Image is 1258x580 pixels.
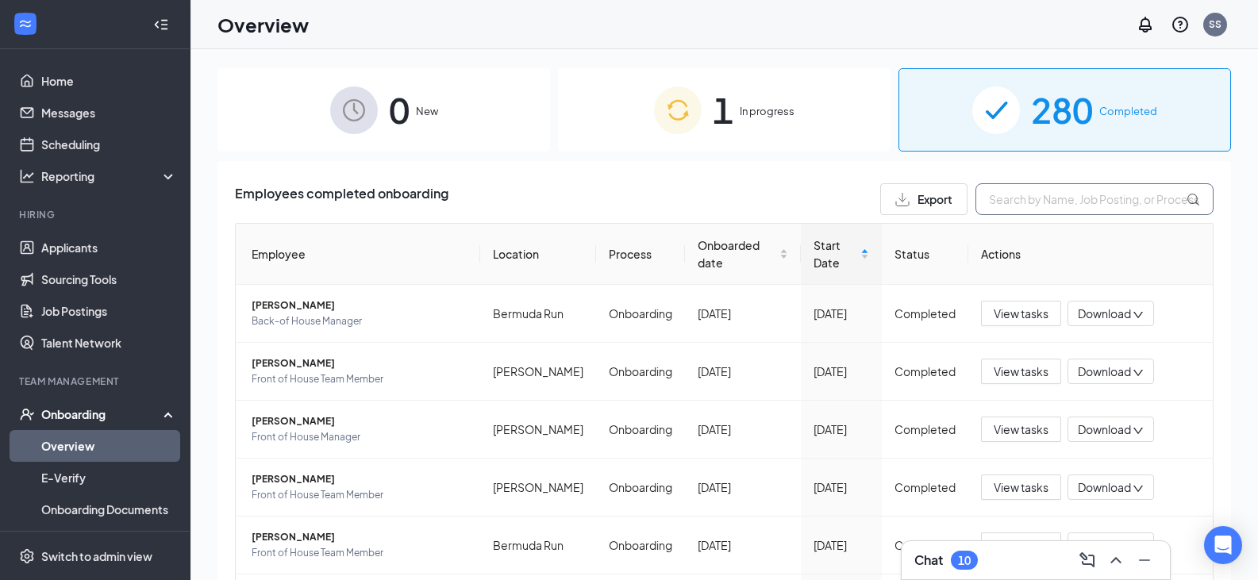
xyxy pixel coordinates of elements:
[41,232,177,263] a: Applicants
[981,417,1061,442] button: View tasks
[41,295,177,327] a: Job Postings
[894,421,956,438] div: Completed
[235,183,448,215] span: Employees completed onboarding
[1133,367,1144,378] span: down
[1135,551,1154,570] svg: Minimize
[41,525,177,557] a: Activity log
[41,462,177,494] a: E-Verify
[1078,551,1097,570] svg: ComposeMessage
[41,65,177,97] a: Home
[596,401,685,459] td: Onboarding
[914,551,943,569] h3: Chat
[894,536,956,554] div: Completed
[1133,483,1144,494] span: down
[698,363,788,380] div: [DATE]
[596,224,685,285] th: Process
[252,529,467,545] span: [PERSON_NAME]
[1133,425,1144,436] span: down
[252,471,467,487] span: [PERSON_NAME]
[252,313,467,329] span: Back-of House Manager
[41,406,164,422] div: Onboarding
[41,430,177,462] a: Overview
[1209,17,1221,31] div: SS
[981,359,1061,384] button: View tasks
[480,459,596,517] td: [PERSON_NAME]
[1031,83,1093,137] span: 280
[19,406,35,422] svg: UserCheck
[41,263,177,295] a: Sourcing Tools
[17,16,33,32] svg: WorkstreamLogo
[994,478,1048,496] span: View tasks
[918,194,952,205] span: Export
[19,548,35,564] svg: Settings
[480,401,596,459] td: [PERSON_NAME]
[698,536,788,554] div: [DATE]
[480,517,596,574] td: Bermuda Run
[698,305,788,322] div: [DATE]
[994,536,1048,554] span: View tasks
[1099,103,1157,119] span: Completed
[41,97,177,129] a: Messages
[894,363,956,380] div: Completed
[252,429,467,445] span: Front of House Manager
[252,298,467,313] span: [PERSON_NAME]
[814,536,870,554] div: [DATE]
[1078,305,1131,322] span: Download
[1078,363,1131,380] span: Download
[814,236,858,271] span: Start Date
[994,305,1048,322] span: View tasks
[41,327,177,359] a: Talent Network
[814,478,870,496] div: [DATE]
[19,208,174,221] div: Hiring
[1204,526,1242,564] div: Open Intercom Messenger
[981,532,1061,558] button: View tasks
[740,103,794,119] span: In progress
[958,554,971,567] div: 10
[698,478,788,496] div: [DATE]
[41,168,178,184] div: Reporting
[814,421,870,438] div: [DATE]
[1133,309,1144,321] span: down
[19,375,174,388] div: Team Management
[41,129,177,160] a: Scheduling
[1075,547,1100,573] button: ComposeMessage
[252,545,467,561] span: Front of House Team Member
[596,517,685,574] td: Onboarding
[252,355,467,371] span: [PERSON_NAME]
[968,224,1213,285] th: Actions
[981,301,1061,326] button: View tasks
[698,421,788,438] div: [DATE]
[153,17,169,33] svg: Collapse
[814,363,870,380] div: [DATE]
[994,363,1048,380] span: View tasks
[41,494,177,525] a: Onboarding Documents
[814,305,870,322] div: [DATE]
[1136,15,1155,34] svg: Notifications
[236,224,480,285] th: Employee
[1171,15,1190,34] svg: QuestionInfo
[596,343,685,401] td: Onboarding
[41,548,152,564] div: Switch to admin view
[19,168,35,184] svg: Analysis
[882,224,968,285] th: Status
[252,413,467,429] span: [PERSON_NAME]
[596,285,685,343] td: Onboarding
[880,183,968,215] button: Export
[252,371,467,387] span: Front of House Team Member
[894,478,956,496] div: Completed
[1078,421,1131,438] span: Download
[1103,547,1129,573] button: ChevronUp
[698,236,776,271] span: Onboarded date
[1106,551,1125,570] svg: ChevronUp
[389,83,410,137] span: 0
[480,224,596,285] th: Location
[217,11,309,38] h1: Overview
[480,343,596,401] td: [PERSON_NAME]
[994,421,1048,438] span: View tasks
[975,183,1214,215] input: Search by Name, Job Posting, or Process
[1132,547,1157,573] button: Minimize
[981,474,1061,500] button: View tasks
[1078,479,1131,496] span: Download
[1078,537,1131,554] span: Download
[480,285,596,343] td: Bermuda Run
